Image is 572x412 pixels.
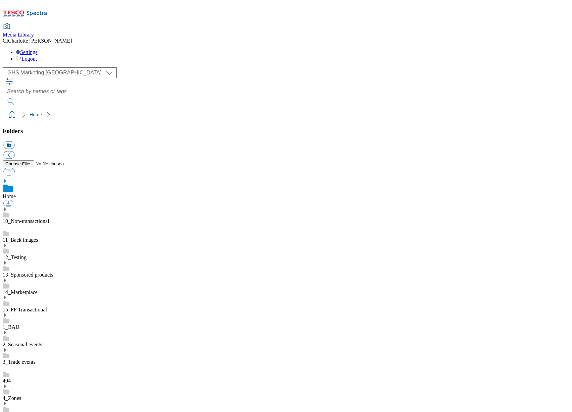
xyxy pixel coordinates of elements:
[3,108,569,121] nav: breadcrumb
[3,127,569,135] h3: Folders
[16,49,38,55] a: Settings
[3,289,38,295] a: 14_Marketplace
[3,359,36,365] a: 3_Trade events
[3,395,21,401] a: 4_Zones
[3,237,38,243] a: 11_Back images
[3,378,11,384] a: 404
[3,193,16,199] a: Home
[3,38,8,44] span: CI
[3,342,42,347] a: 2_Seasonal events
[3,24,34,38] a: Media Library
[3,218,49,224] a: 10_Non-transactional
[3,32,34,38] span: Media Library
[3,254,27,260] a: 12_Testing
[8,38,72,44] span: Charlotte [PERSON_NAME]
[3,307,47,312] a: 15_FF Transactional
[7,109,17,120] a: home
[3,324,19,330] a: 1_BAU
[3,85,569,98] input: Search by names or tags
[3,272,53,278] a: 13_Sponsored products
[16,56,37,62] a: Logout
[30,112,42,117] a: Home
